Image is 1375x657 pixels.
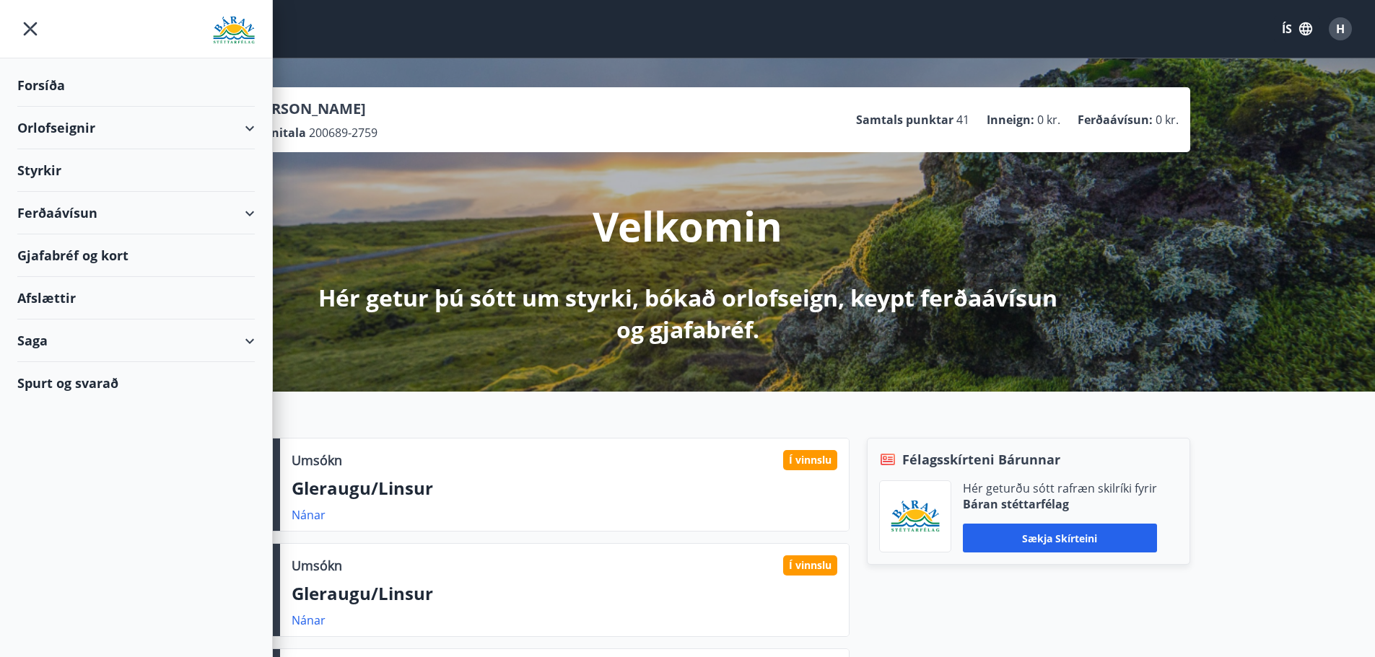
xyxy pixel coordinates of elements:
[17,107,255,149] div: Orlofseignir
[783,450,837,470] div: Í vinnslu
[963,480,1157,496] p: Hér geturðu sótt rafræn skilríki fyrir
[856,112,953,128] p: Samtals punktar
[891,500,940,534] img: Bz2lGXKH3FXEIQKvoQ8VL0Fr0uCiWgfgA3I6fSs8.png
[17,319,255,362] div: Saga
[956,112,969,128] span: 41
[1156,112,1179,128] span: 0 kr.
[1274,16,1320,42] button: ÍS
[307,282,1069,345] p: Hér getur þú sótt um styrki, bókað orlofseign, keypt ferðaávísun og gjafabréf.
[902,450,1060,469] span: Félagsskírteni Bárunnar
[213,16,255,45] img: union_logo
[17,16,43,42] button: menu
[292,612,326,628] a: Nánar
[963,496,1157,512] p: Báran stéttarfélag
[249,99,377,119] p: [PERSON_NAME]
[1078,112,1153,128] p: Ferðaávísun :
[1037,112,1060,128] span: 0 kr.
[17,277,255,319] div: Afslættir
[292,476,837,501] p: Gleraugu/Linsur
[292,556,342,575] p: Umsókn
[987,112,1034,128] p: Inneign :
[783,555,837,576] div: Í vinnslu
[17,64,255,107] div: Forsíða
[963,524,1157,552] button: Sækja skírteini
[1323,12,1358,46] button: H
[249,125,306,141] p: Kennitala
[593,198,782,253] p: Velkomin
[292,451,342,469] p: Umsókn
[1336,21,1345,37] span: H
[17,234,255,277] div: Gjafabréf og kort
[292,581,837,606] p: Gleraugu/Linsur
[17,192,255,234] div: Ferðaávísun
[309,125,377,141] span: 200689-2759
[292,507,326,523] a: Nánar
[17,362,255,404] div: Spurt og svarað
[17,149,255,192] div: Styrkir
